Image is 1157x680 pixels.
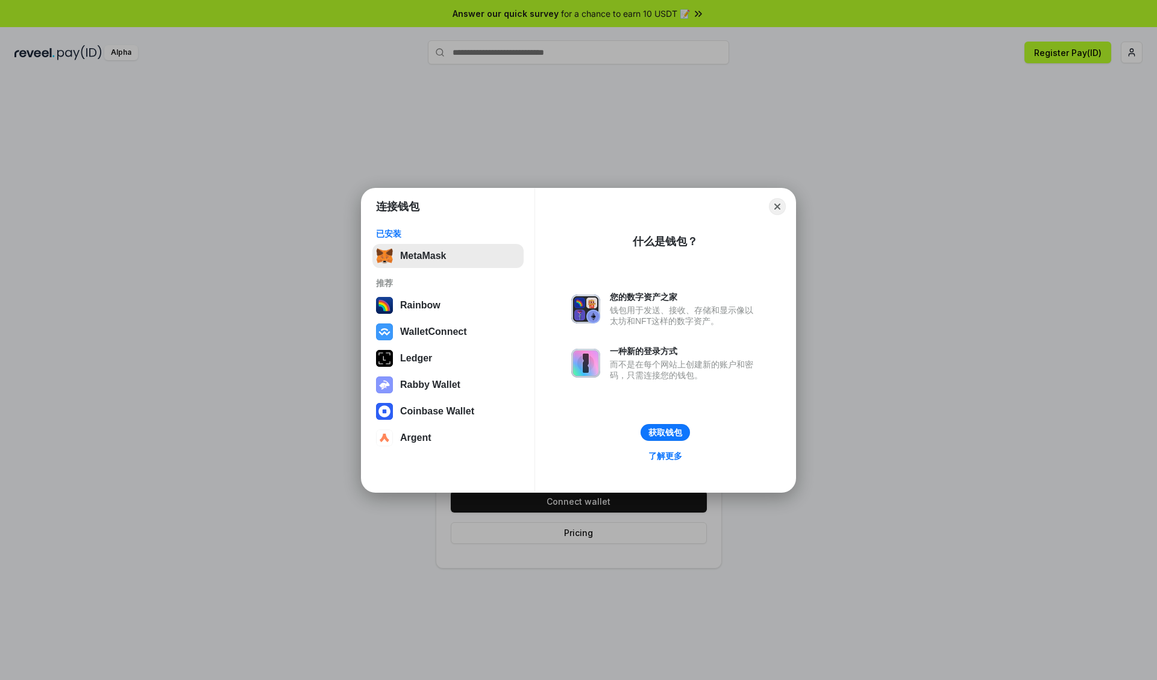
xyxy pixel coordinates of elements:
[400,432,431,443] div: Argent
[769,198,786,215] button: Close
[400,300,441,311] div: Rainbow
[376,297,393,314] img: svg+xml,%3Csvg%20width%3D%22120%22%20height%3D%22120%22%20viewBox%3D%220%200%20120%20120%22%20fil...
[400,326,467,337] div: WalletConnect
[376,403,393,420] img: svg+xml,%3Csvg%20width%3D%2228%22%20height%3D%2228%22%20viewBox%3D%220%200%2028%2028%22%20fill%3D...
[376,278,520,289] div: 推荐
[648,451,682,461] div: 了解更多
[376,429,393,446] img: svg+xml,%3Csvg%20width%3D%2228%22%20height%3D%2228%22%20viewBox%3D%220%200%2028%2028%22%20fill%3D...
[372,293,524,317] button: Rainbow
[372,426,524,450] button: Argent
[376,350,393,367] img: svg+xml,%3Csvg%20xmlns%3D%22http%3A%2F%2Fwww.w3.org%2F2000%2Fsvg%22%20width%3D%2228%22%20height%3...
[641,448,689,464] a: 了解更多
[372,346,524,370] button: Ledger
[376,376,393,393] img: svg+xml,%3Csvg%20xmlns%3D%22http%3A%2F%2Fwww.w3.org%2F2000%2Fsvg%22%20fill%3D%22none%22%20viewBox...
[571,349,600,378] img: svg+xml,%3Csvg%20xmlns%3D%22http%3A%2F%2Fwww.w3.org%2F2000%2Fsvg%22%20fill%3D%22none%22%20viewBox...
[372,373,524,397] button: Rabby Wallet
[372,244,524,268] button: MetaMask
[610,292,759,302] div: 您的数字资产之家
[400,379,460,390] div: Rabby Wallet
[400,353,432,364] div: Ledger
[610,359,759,381] div: 而不是在每个网站上创建新的账户和密码，只需连接您的钱包。
[376,248,393,264] img: svg+xml,%3Csvg%20fill%3D%22none%22%20height%3D%2233%22%20viewBox%3D%220%200%2035%2033%22%20width%...
[633,234,698,249] div: 什么是钱包？
[372,399,524,423] button: Coinbase Wallet
[376,323,393,340] img: svg+xml,%3Csvg%20width%3D%2228%22%20height%3D%2228%22%20viewBox%3D%220%200%2028%2028%22%20fill%3D...
[610,305,759,326] div: 钱包用于发送、接收、存储和显示像以太坊和NFT这样的数字资产。
[376,199,419,214] h1: 连接钱包
[376,228,520,239] div: 已安装
[400,251,446,261] div: MetaMask
[571,295,600,323] img: svg+xml,%3Csvg%20xmlns%3D%22http%3A%2F%2Fwww.w3.org%2F2000%2Fsvg%22%20fill%3D%22none%22%20viewBox...
[372,320,524,344] button: WalletConnect
[641,424,690,441] button: 获取钱包
[400,406,474,417] div: Coinbase Wallet
[610,346,759,357] div: 一种新的登录方式
[648,427,682,438] div: 获取钱包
